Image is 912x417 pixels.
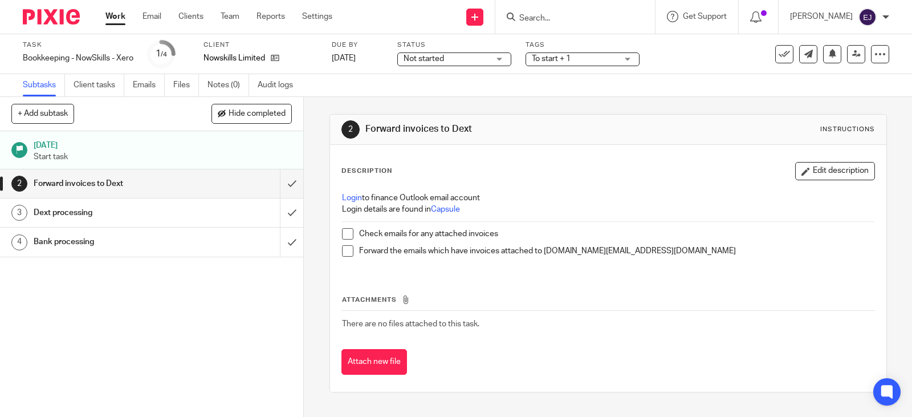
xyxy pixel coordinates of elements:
small: /4 [161,51,167,58]
p: Nowskills Limited [203,52,265,64]
label: Tags [526,41,640,50]
h1: Forward invoices to Dext [365,123,632,135]
input: Search [518,14,621,24]
span: Get Support [683,13,727,21]
p: Forward the emails which have invoices attached to [DOMAIN_NAME][EMAIL_ADDRESS][DOMAIN_NAME] [359,245,874,257]
p: Start task [34,151,292,163]
img: Pixie [23,9,80,25]
button: Edit description [795,162,875,180]
img: svg%3E [858,8,877,26]
div: 3 [11,205,27,221]
p: Description [341,167,392,176]
a: Files [173,74,199,96]
span: [DATE] [332,54,356,62]
label: Task [23,41,133,50]
a: Clients [178,11,203,22]
div: Bookkeeping - NowSkills - Xero [23,52,133,64]
label: Status [397,41,511,50]
label: Client [203,41,317,50]
span: There are no files attached to this task. [342,320,479,328]
button: Hide completed [211,104,292,123]
button: Attach new file [341,349,407,375]
h1: Dext processing [34,204,190,221]
a: Audit logs [258,74,302,96]
a: Login [342,194,362,202]
a: Work [105,11,125,22]
a: Emails [133,74,165,96]
p: to finance Outlook email account [342,192,874,204]
label: Due by [332,41,383,50]
a: Notes (0) [207,74,249,96]
a: Subtasks [23,74,65,96]
a: Team [221,11,239,22]
p: [PERSON_NAME] [790,11,853,22]
a: Capsule [431,205,460,213]
span: To start + 1 [532,55,571,63]
div: 4 [11,234,27,250]
div: 2 [341,120,360,139]
button: + Add subtask [11,104,74,123]
p: Login details are found in [342,204,874,215]
h1: Bank processing [34,233,190,250]
h1: Forward invoices to Dext [34,175,190,192]
span: Hide completed [229,110,286,119]
span: Attachments [342,297,397,303]
a: Reports [256,11,285,22]
a: Email [142,11,161,22]
a: Client tasks [74,74,124,96]
p: Check emails for any attached invoices [359,228,874,240]
span: Not started [404,55,444,63]
div: 1 [156,47,167,60]
div: Instructions [820,125,875,134]
div: 2 [11,176,27,192]
h1: [DATE] [34,137,292,151]
a: Settings [302,11,332,22]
